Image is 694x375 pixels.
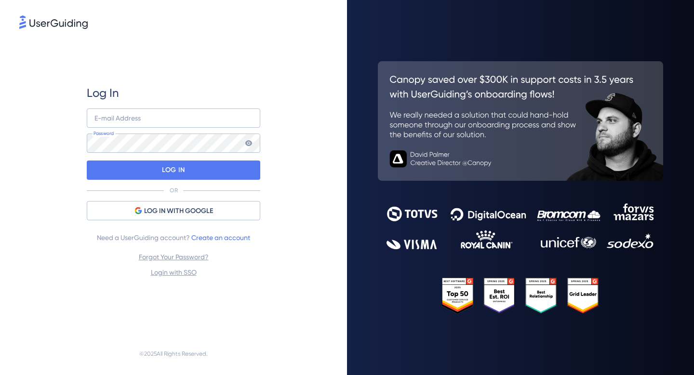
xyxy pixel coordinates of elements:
input: example@company.com [87,108,260,128]
img: 9302ce2ac39453076f5bc0f2f2ca889b.svg [387,203,654,249]
p: OR [170,187,178,194]
img: 26c0aa7c25a843aed4baddd2b5e0fa68.svg [378,61,663,181]
a: Create an account [191,234,250,241]
span: LOG IN WITH GOOGLE [144,205,213,217]
span: Log In [87,85,119,101]
span: © 2025 All Rights Reserved. [139,348,208,360]
span: Need a UserGuiding account? [97,232,250,243]
p: LOG IN [162,162,185,178]
a: Forgot Your Password? [139,253,209,261]
img: 25303e33045975176eb484905ab012ff.svg [442,278,599,313]
a: Login with SSO [151,268,197,276]
img: 8faab4ba6bc7696a72372aa768b0286c.svg [19,15,88,29]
